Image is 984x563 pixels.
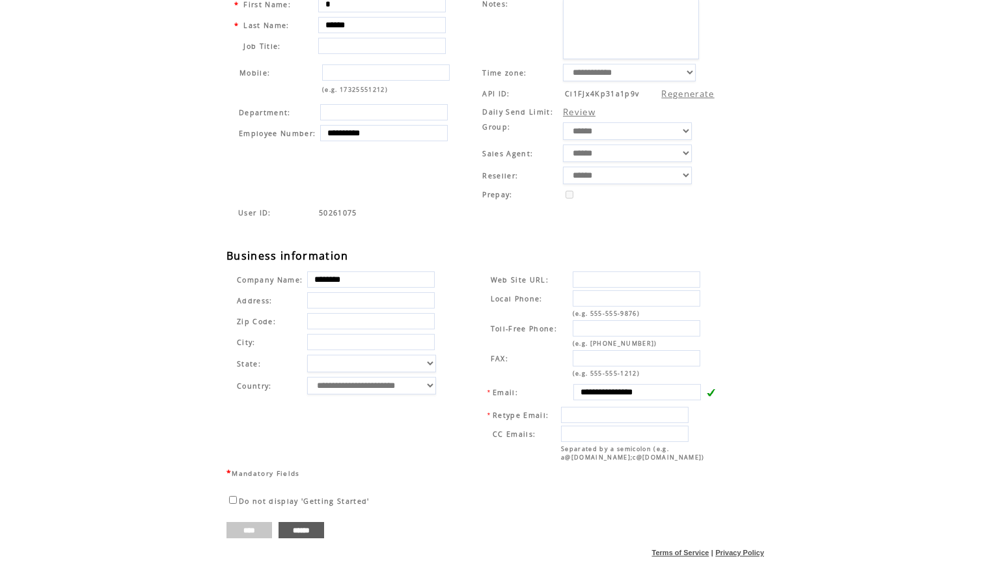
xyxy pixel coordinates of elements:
span: Country: [237,381,272,391]
span: Mobile: [239,68,270,77]
a: Regenerate [661,88,714,100]
span: Prepay: [482,190,512,199]
img: v.gif [706,388,715,397]
span: Cl1FJx4Kp31a1p9v [565,89,639,98]
span: Department: [239,108,291,117]
a: Terms of Service [652,549,709,556]
span: | [711,549,713,556]
span: CC Emails: [493,430,536,439]
span: Reseller: [482,171,518,180]
span: Time zone: [482,68,526,77]
span: Indicates the agent code for sign up page with sales agent or reseller tracking code [319,208,357,217]
span: Web Site URL: [491,275,549,284]
span: Toll-Free Phone: [491,324,557,333]
span: (e.g. 555-555-1212) [573,369,640,378]
span: Last Name: [243,21,289,30]
span: Employee Number: [239,129,316,138]
span: (e.g. [PHONE_NUMBER]) [573,339,657,348]
span: Email: [493,388,518,397]
span: Company Name: [237,275,303,284]
a: Privacy Policy [715,549,764,556]
span: State: [237,359,303,368]
span: Retype Email: [493,411,549,420]
span: Zip Code: [237,317,276,326]
span: (e.g. 555-555-9876) [573,309,640,318]
span: Daily Send Limit: [482,107,553,117]
span: Job Title: [243,42,280,51]
span: API ID: [482,89,510,98]
span: Separated by a semicolon (e.g. a@[DOMAIN_NAME];c@[DOMAIN_NAME]) [561,445,705,461]
span: Mandatory Fields [232,469,299,478]
span: FAX: [491,354,508,363]
span: (e.g. 17325551212) [322,85,388,94]
span: Do not display 'Getting Started' [239,497,370,506]
span: Group: [482,122,510,131]
a: Review [563,106,595,118]
span: Address: [237,296,273,305]
span: Indicates the agent code for sign up page with sales agent or reseller tracking code [238,208,271,217]
span: City: [237,338,256,347]
span: Business information [226,249,349,263]
span: Local Phone: [491,294,543,303]
span: Sales Agent: [482,149,533,158]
